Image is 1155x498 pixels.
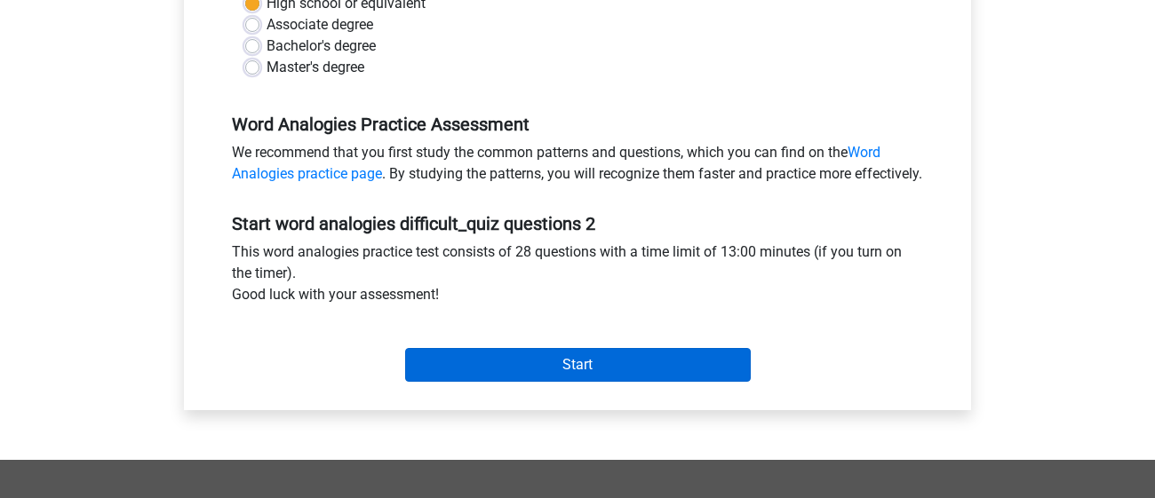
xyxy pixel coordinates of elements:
div: We recommend that you first study the common patterns and questions, which you can find on the . ... [219,142,936,192]
label: Bachelor's degree [267,36,376,57]
label: Associate degree [267,14,373,36]
input: Start [405,348,751,382]
h5: Start word analogies difficult_quiz questions 2 [232,213,923,234]
div: This word analogies practice test consists of 28 questions with a time limit of 13:00 minutes (if... [219,241,936,312]
label: Master's degree [267,57,364,78]
h5: Word Analogies Practice Assessment [232,114,923,135]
